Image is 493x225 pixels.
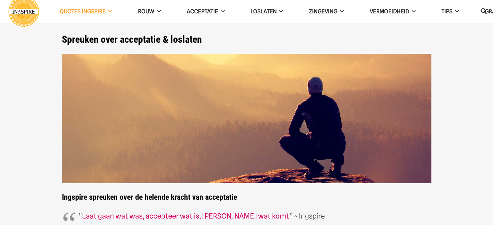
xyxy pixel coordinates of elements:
a: Zingeving [296,3,357,20]
a: TIPS [428,3,472,20]
a: ROUW [125,3,174,20]
strong: Ingspire spreuken over de helende kracht van acceptatie [62,54,431,202]
a: QUOTES INGSPIRE [47,3,125,20]
p: “ ” ~ Ingspire [78,210,415,222]
span: Acceptatie [187,8,218,15]
h1: Spreuken over acceptatie & loslaten [62,34,431,45]
a: VERMOEIDHEID [357,3,428,20]
span: Zingeving [309,8,337,15]
span: ROUW [138,8,154,15]
a: Laat gaan wat was, accepteer wat is, [PERSON_NAME] wat komt [82,212,289,220]
a: Loslaten [238,3,296,20]
span: TIPS [441,8,452,15]
span: VERMOEIDHEID [370,8,409,15]
a: Acceptatie [174,3,238,20]
img: Quotes en Spreuken van Ingspire over de Helende Kracht van Acceptatie [62,54,431,184]
span: QUOTES INGSPIRE [60,8,106,15]
a: Zoeken [477,4,490,19]
span: Loslaten [251,8,277,15]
